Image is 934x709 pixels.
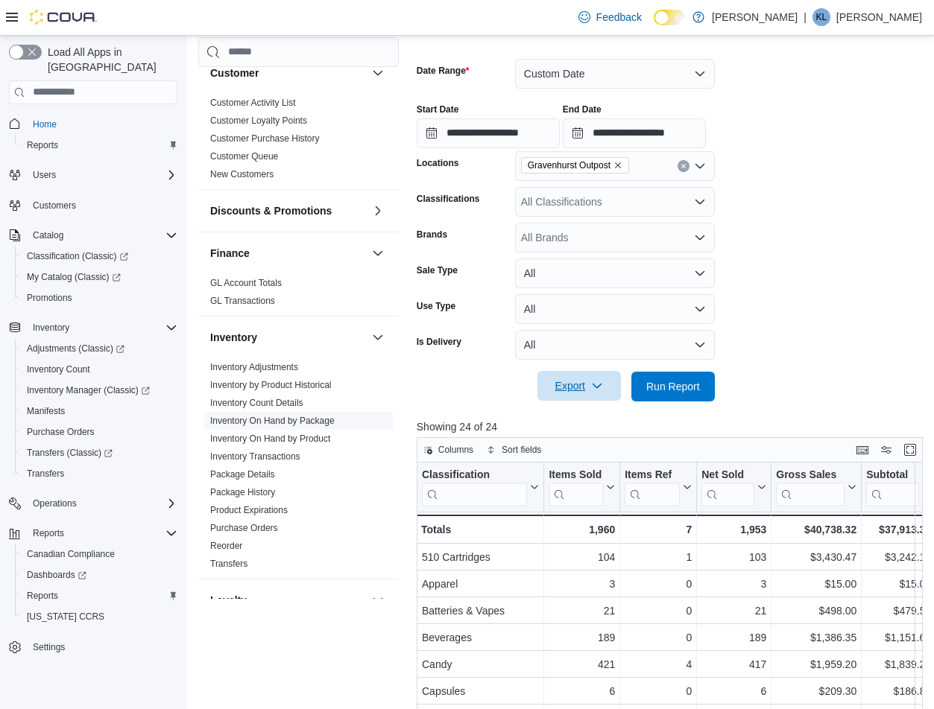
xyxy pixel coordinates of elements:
[210,278,282,288] a: GL Account Totals
[210,379,332,391] span: Inventory by Product Historical
[33,641,65,653] span: Settings
[549,468,615,506] button: Items Sold
[210,468,275,480] span: Package Details
[3,225,183,246] button: Catalog
[15,246,183,267] a: Classification (Classic)
[877,441,895,459] button: Display options
[27,319,75,337] button: Inventory
[210,523,278,533] a: Purchase Orders
[21,247,134,265] a: Classification (Classic)
[210,98,296,108] a: Customer Activity List
[210,362,298,372] a: Inventory Adjustments
[369,202,387,220] button: Discounts & Promotions
[210,469,275,480] a: Package Details
[549,682,615,700] div: 6
[27,343,124,354] span: Adjustments (Classic)
[3,317,183,338] button: Inventory
[866,548,931,566] div: $3,242.18
[9,107,177,697] nav: Complex example
[198,94,399,189] div: Customer
[625,548,692,566] div: 1
[417,300,455,312] label: Use Type
[21,444,119,462] a: Transfers (Classic)
[15,380,183,401] a: Inventory Manager (Classic)
[27,166,62,184] button: Users
[27,638,177,656] span: Settings
[27,611,104,623] span: [US_STATE] CCRS
[210,246,250,261] h3: Finance
[21,268,127,286] a: My Catalog (Classic)
[210,66,366,80] button: Customer
[15,401,183,422] button: Manifests
[421,521,539,538] div: Totals
[631,372,715,401] button: Run Report
[27,139,58,151] span: Reports
[27,569,86,581] span: Dashboards
[27,226,177,244] span: Catalog
[210,115,307,126] a: Customer Loyalty Points
[198,358,399,579] div: Inventory
[417,157,459,169] label: Locations
[804,8,807,26] p: |
[15,606,183,627] button: [US_STATE] CCRS
[866,682,931,700] div: $186.89
[678,160,690,172] button: Clear input
[21,402,71,420] a: Manifests
[654,10,685,25] input: Dark Mode
[27,405,65,417] span: Manifests
[776,629,856,646] div: $1,386.35
[210,433,330,444] a: Inventory On Hand by Product
[30,10,97,25] img: Cova
[33,527,64,539] span: Reports
[27,115,177,133] span: Home
[422,682,539,700] div: Capsules
[210,330,257,345] h3: Inventory
[210,330,366,345] button: Inventory
[210,559,247,569] a: Transfers
[15,338,183,359] a: Adjustments (Classic)
[33,497,77,509] span: Operations
[694,196,706,208] button: Open list of options
[701,655,766,673] div: 417
[422,468,539,506] button: Classification
[701,468,754,506] div: Net Sold
[210,416,335,426] a: Inventory On Hand by Package
[27,196,177,214] span: Customers
[15,442,183,463] a: Transfers (Classic)
[21,136,64,154] a: Reports
[21,423,177,441] span: Purchase Orders
[776,521,856,538] div: $40,738.32
[646,379,700,394] span: Run Report
[210,451,300,462] a: Inventory Transactions
[210,397,303,409] span: Inventory Count Details
[625,682,692,700] div: 0
[210,522,278,534] span: Purchase Orders
[812,8,830,26] div: Kevin Legge
[776,548,856,566] div: $3,430.47
[15,585,183,606] button: Reports
[866,629,931,646] div: $1,151.60
[33,118,57,130] span: Home
[27,197,82,214] a: Customers
[563,104,602,115] label: End Date
[21,340,130,357] a: Adjustments (Classic)
[210,541,242,551] a: Reorder
[210,433,330,445] span: Inventory On Hand by Product
[21,289,177,307] span: Promotions
[33,169,56,181] span: Users
[27,426,95,438] span: Purchase Orders
[369,591,387,609] button: Loyalty
[3,194,183,216] button: Customers
[21,545,121,563] a: Canadian Compliance
[701,548,766,566] div: 103
[481,441,547,459] button: Sort fields
[417,229,447,241] label: Brands
[210,97,296,109] span: Customer Activity List
[27,115,63,133] a: Home
[21,423,101,441] a: Purchase Orders
[15,267,183,287] a: My Catalog (Classic)
[210,168,274,180] span: New Customers
[21,545,177,563] span: Canadian Compliance
[15,135,183,156] button: Reports
[701,575,766,593] div: 3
